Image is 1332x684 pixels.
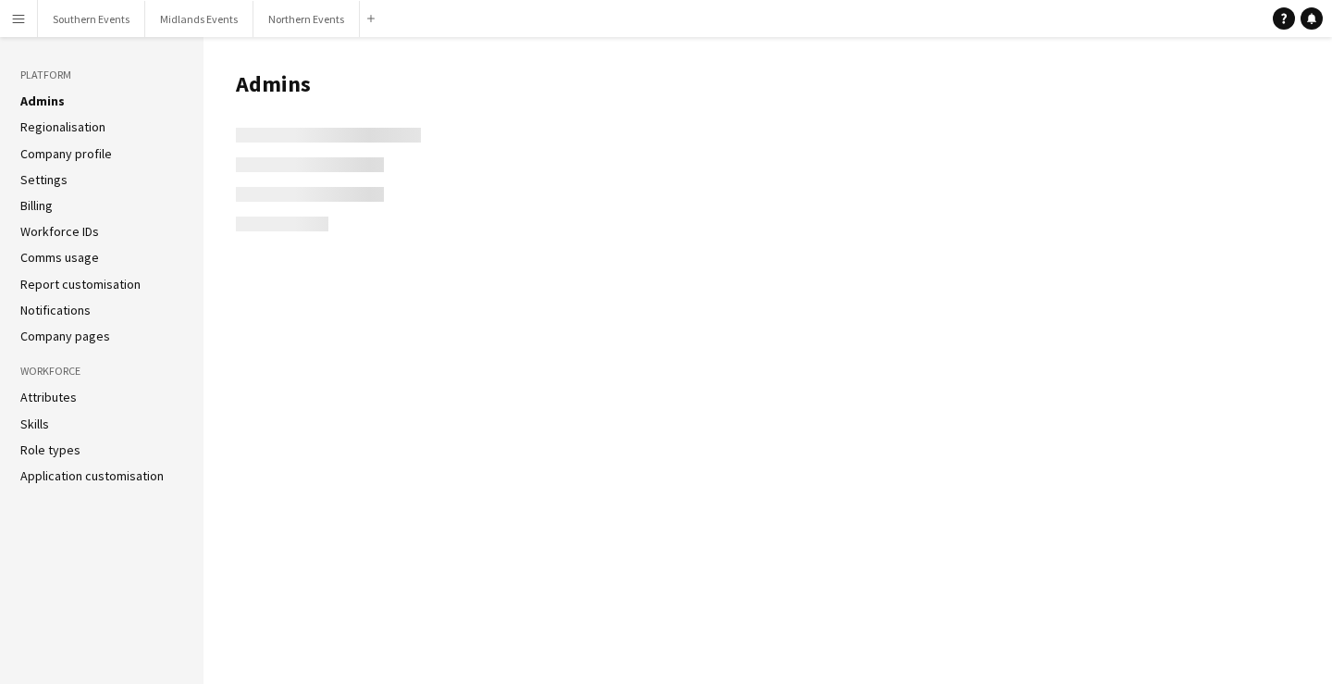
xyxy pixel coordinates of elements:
a: Comms usage [20,249,99,266]
a: Application customisation [20,467,164,484]
a: Regionalisation [20,118,105,135]
a: Attributes [20,389,77,405]
a: Billing [20,197,53,214]
a: Role types [20,441,80,458]
a: Settings [20,171,68,188]
a: Report customisation [20,276,141,292]
a: Company profile [20,145,112,162]
button: Midlands Events [145,1,253,37]
a: Skills [20,416,49,432]
h1: Admins [236,70,1313,98]
a: Workforce IDs [20,223,99,240]
button: Southern Events [38,1,145,37]
h3: Workforce [20,363,183,379]
a: Notifications [20,302,91,318]
a: Company pages [20,328,110,344]
button: Northern Events [253,1,360,37]
h3: Platform [20,67,183,83]
a: Admins [20,93,65,109]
